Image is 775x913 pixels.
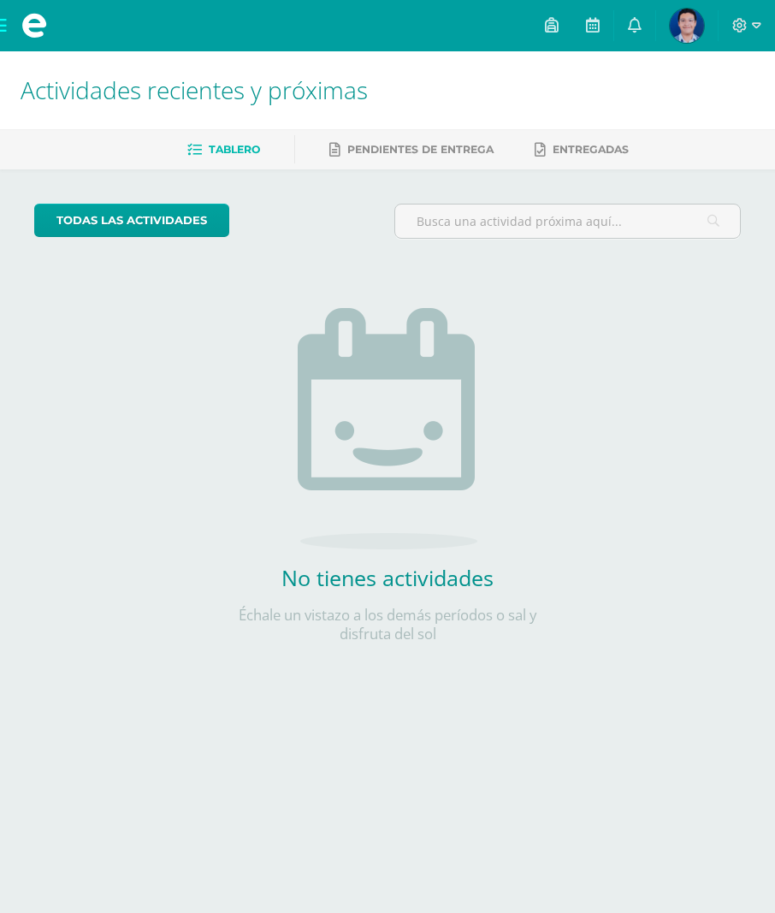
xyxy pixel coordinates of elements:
[34,204,229,237] a: todas las Actividades
[395,205,740,238] input: Busca una actividad próxima aquí...
[216,563,559,592] h2: No tienes actividades
[535,136,629,163] a: Entregadas
[216,606,559,643] p: Échale un vistazo a los demás períodos o sal y disfruta del sol
[21,74,368,106] span: Actividades recientes y próximas
[347,143,494,156] span: Pendientes de entrega
[298,308,477,549] img: no_activities.png
[329,136,494,163] a: Pendientes de entrega
[209,143,260,156] span: Tablero
[670,9,704,43] img: e19e236b26c8628caae8f065919779ad.png
[187,136,260,163] a: Tablero
[553,143,629,156] span: Entregadas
